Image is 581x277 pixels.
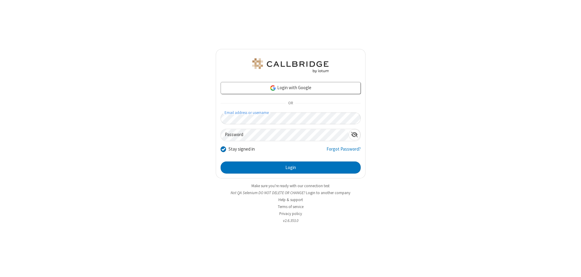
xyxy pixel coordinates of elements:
a: Privacy policy [279,211,302,216]
img: QA Selenium DO NOT DELETE OR CHANGE [251,58,330,73]
img: google-icon.png [270,85,276,91]
button: Login [221,161,361,174]
button: Login to another company [306,190,350,196]
a: Make sure you're ready with our connection test [251,183,330,188]
input: Password [221,129,349,141]
label: Stay signed in [228,146,255,153]
span: OR [286,99,295,108]
input: Email address or username [221,112,361,124]
a: Terms of service [278,204,304,209]
a: Forgot Password? [327,146,361,157]
div: Show password [349,129,360,140]
li: Not QA Selenium DO NOT DELETE OR CHANGE? [216,190,366,196]
a: Help & support [278,197,303,202]
li: v2.6.353.0 [216,218,366,223]
a: Login with Google [221,82,361,94]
